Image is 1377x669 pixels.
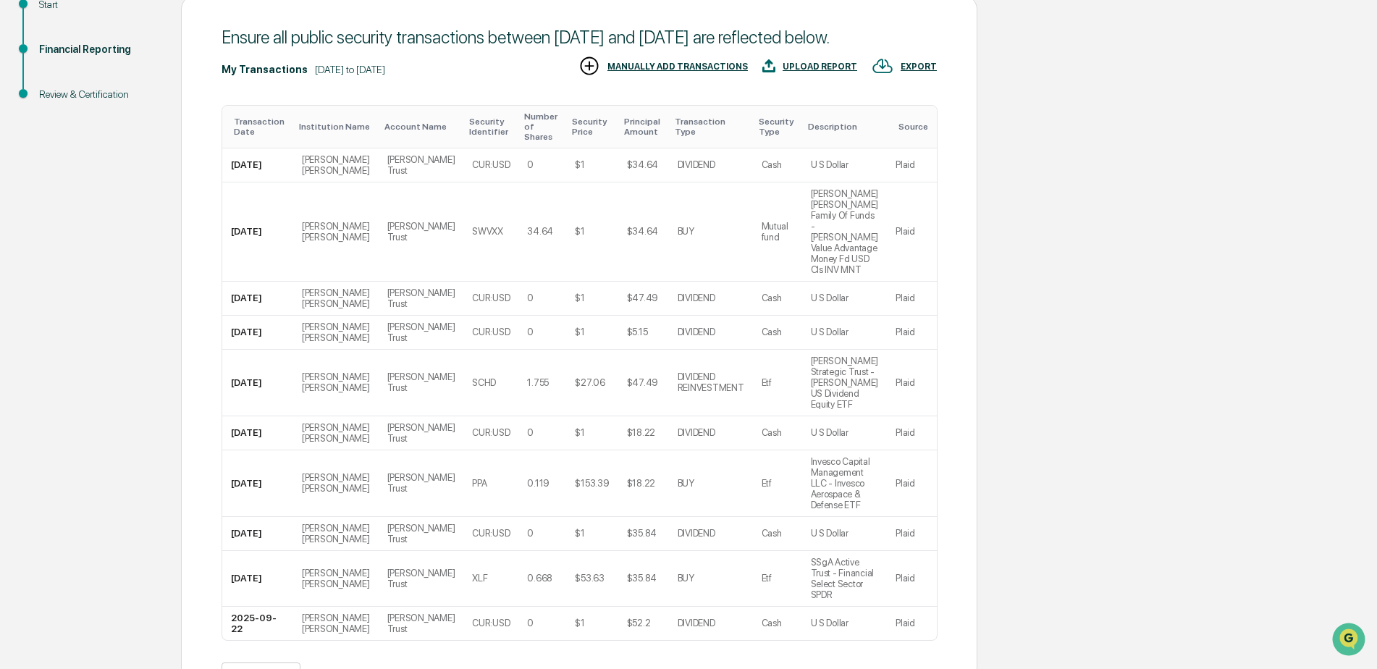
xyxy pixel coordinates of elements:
div: EXPORT [901,62,937,72]
div: $1 [575,327,584,337]
div: We're available if you need us! [49,125,183,137]
div: Toggle SortBy [675,117,747,137]
span: Pylon [144,245,175,256]
div: CUR:USD [472,159,510,170]
div: DIVIDEND [678,618,715,628]
span: Data Lookup [29,210,91,224]
div: Cash [762,528,782,539]
div: U S Dollar [811,293,848,303]
div: 1.755 [527,377,549,388]
div: Cash [762,427,782,438]
div: Start new chat [49,111,237,125]
div: BUY [678,573,694,584]
td: Plaid [887,607,937,640]
div: $18.22 [627,427,655,438]
div: $34.64 [627,226,658,237]
td: [DATE] [222,282,293,316]
td: Plaid [887,517,937,551]
td: [PERSON_NAME] Trust [379,450,464,517]
div: Toggle SortBy [469,117,513,137]
td: [PERSON_NAME] Trust [379,148,464,182]
div: $1 [575,427,584,438]
div: Toggle SortBy [299,122,373,132]
div: $18.22 [627,478,655,489]
td: [DATE] [222,182,293,282]
div: Cash [762,159,782,170]
td: [DATE] [222,416,293,450]
div: 0 [527,427,534,438]
div: Review & Certification [39,87,158,102]
div: CUR:USD [472,618,510,628]
div: Toggle SortBy [624,117,663,137]
div: $34.64 [627,159,658,170]
td: [DATE] [222,517,293,551]
div: $53.63 [575,573,604,584]
div: Etf [762,478,772,489]
div: SWVXX [472,226,503,237]
td: Plaid [887,148,937,182]
div: [PERSON_NAME] [PERSON_NAME] [302,371,370,393]
div: U S Dollar [811,528,848,539]
td: [DATE] [222,450,293,517]
img: UPLOAD REPORT [762,55,775,77]
iframe: Open customer support [1331,621,1370,660]
div: 0.119 [527,478,549,489]
div: U S Dollar [811,427,848,438]
span: Preclearance [29,182,93,197]
div: [PERSON_NAME] [PERSON_NAME] [302,613,370,634]
div: [PERSON_NAME] [PERSON_NAME] [302,523,370,544]
td: [DATE] [222,350,293,416]
div: Toggle SortBy [898,122,931,132]
div: $5.15 [627,327,648,337]
div: Cash [762,293,782,303]
img: EXPORT [872,55,893,77]
div: CUR:USD [472,528,510,539]
div: $47.49 [627,377,658,388]
td: [DATE] [222,316,293,350]
div: DIVIDEND [678,528,715,539]
div: $35.84 [627,573,657,584]
div: Ensure all public security transactions between [DATE] and [DATE] are reflected below. [222,27,937,48]
div: CUR:USD [472,427,510,438]
div: Toggle SortBy [759,117,796,137]
div: Mutual fund [762,221,793,243]
div: Cash [762,618,782,628]
a: 🔎Data Lookup [9,204,97,230]
td: Plaid [887,282,937,316]
div: Toggle SortBy [384,122,458,132]
div: 0.668 [527,573,552,584]
a: 🖐️Preclearance [9,177,99,203]
img: 1746055101610-c473b297-6a78-478c-a979-82029cc54cd1 [14,111,41,137]
td: Plaid [887,316,937,350]
img: MANUALLY ADD TRANSACTIONS [578,55,600,77]
td: Plaid [887,551,937,607]
td: Plaid [887,416,937,450]
div: $1 [575,159,584,170]
div: U S Dollar [811,159,848,170]
div: 0 [527,327,534,337]
div: $1 [575,528,584,539]
div: $153.39 [575,478,609,489]
div: PPA [472,478,487,489]
td: [PERSON_NAME] Trust [379,517,464,551]
div: [PERSON_NAME] [PERSON_NAME] [302,321,370,343]
div: 🖐️ [14,184,26,195]
div: 34.64 [527,226,553,237]
button: Start new chat [246,115,264,132]
div: DIVIDEND [678,327,715,337]
div: DIVIDEND [678,293,715,303]
td: [DATE] [222,148,293,182]
div: Etf [762,573,772,584]
span: Attestations [119,182,180,197]
div: Toggle SortBy [234,117,287,137]
div: [PERSON_NAME] [PERSON_NAME] [302,472,370,494]
div: [PERSON_NAME] [PERSON_NAME] [302,221,370,243]
div: DIVIDEND [678,427,715,438]
div: DIVIDEND REINVESTMENT [678,371,744,393]
div: $1 [575,293,584,303]
div: $52.2 [627,618,651,628]
div: XLF [472,573,487,584]
div: [PERSON_NAME] [PERSON_NAME] [302,154,370,176]
div: 0 [527,528,534,539]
